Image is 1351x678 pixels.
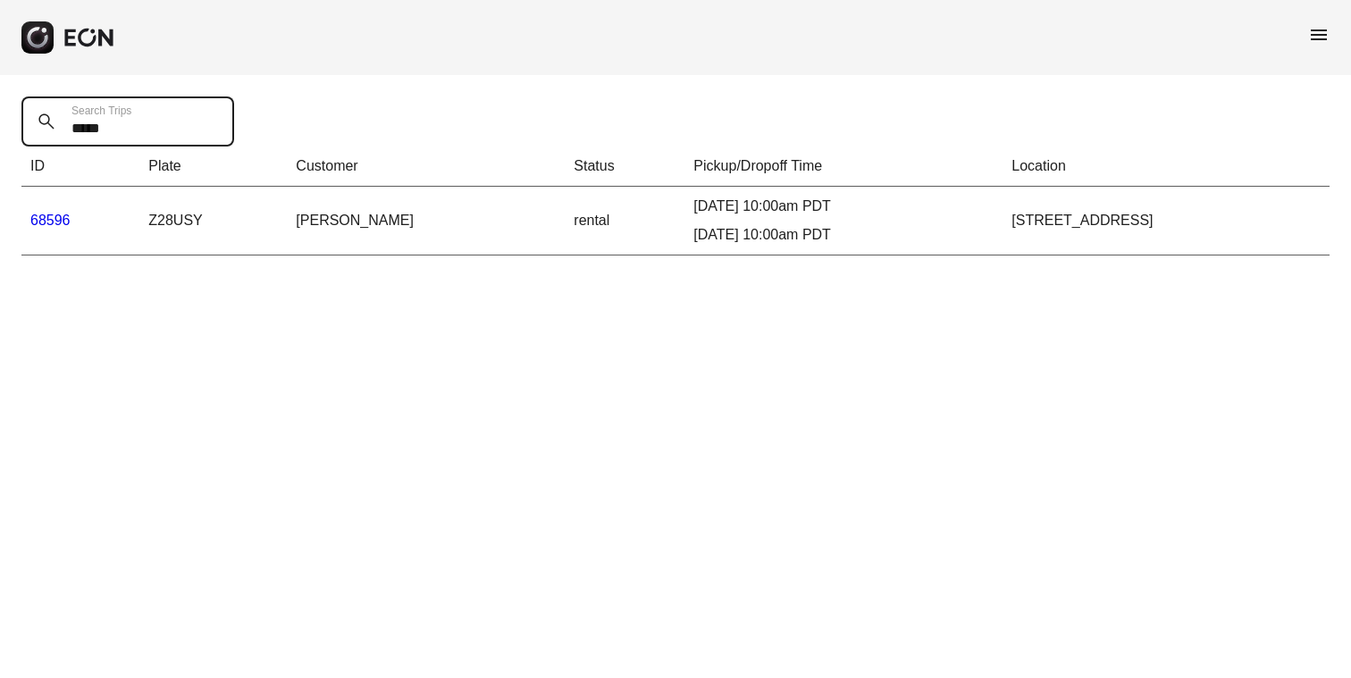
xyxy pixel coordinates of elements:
td: [STREET_ADDRESS] [1003,187,1330,255]
th: Pickup/Dropoff Time [684,146,1003,187]
label: Search Trips [71,104,131,118]
div: [DATE] 10:00am PDT [693,196,994,217]
td: Z28USY [139,187,287,255]
th: ID [21,146,139,187]
th: Plate [139,146,287,187]
td: [PERSON_NAME] [287,187,565,255]
a: 68596 [30,213,71,228]
th: Location [1003,146,1330,187]
th: Status [565,146,684,187]
td: rental [565,187,684,255]
span: menu [1308,24,1330,46]
th: Customer [287,146,565,187]
div: [DATE] 10:00am PDT [693,224,994,246]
